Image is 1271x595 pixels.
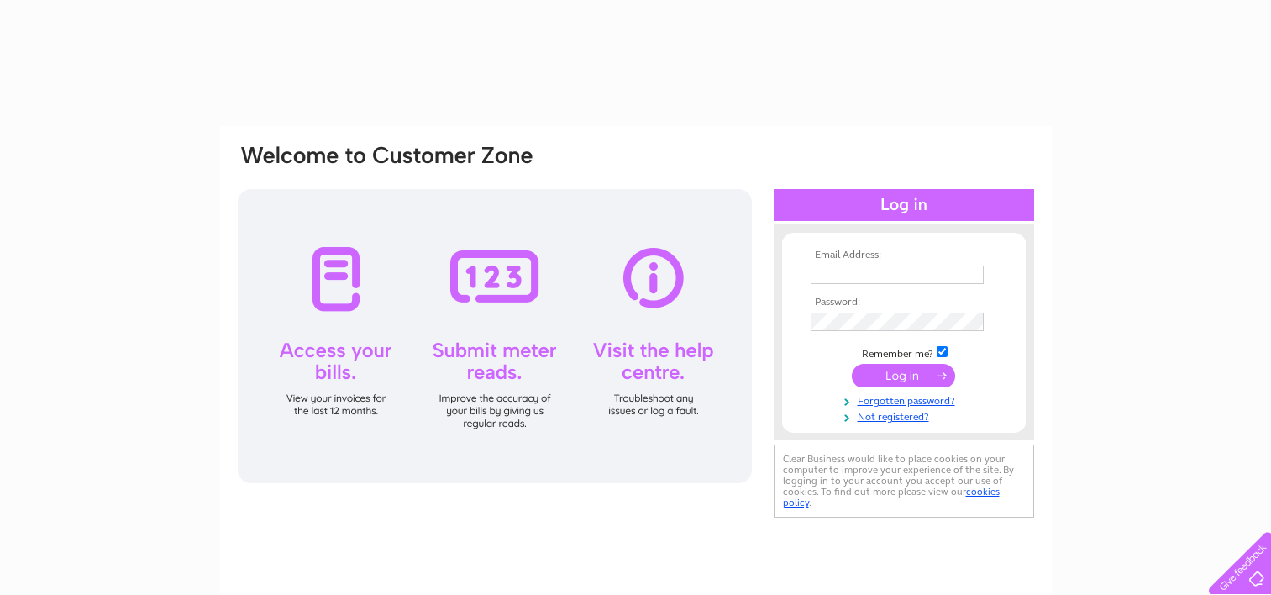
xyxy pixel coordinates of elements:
[811,392,1001,408] a: Forgotten password?
[806,297,1001,308] th: Password:
[852,364,955,387] input: Submit
[811,408,1001,424] a: Not registered?
[806,250,1001,261] th: Email Address:
[774,445,1034,518] div: Clear Business would like to place cookies on your computer to improve your experience of the sit...
[806,344,1001,361] td: Remember me?
[783,486,1000,508] a: cookies policy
